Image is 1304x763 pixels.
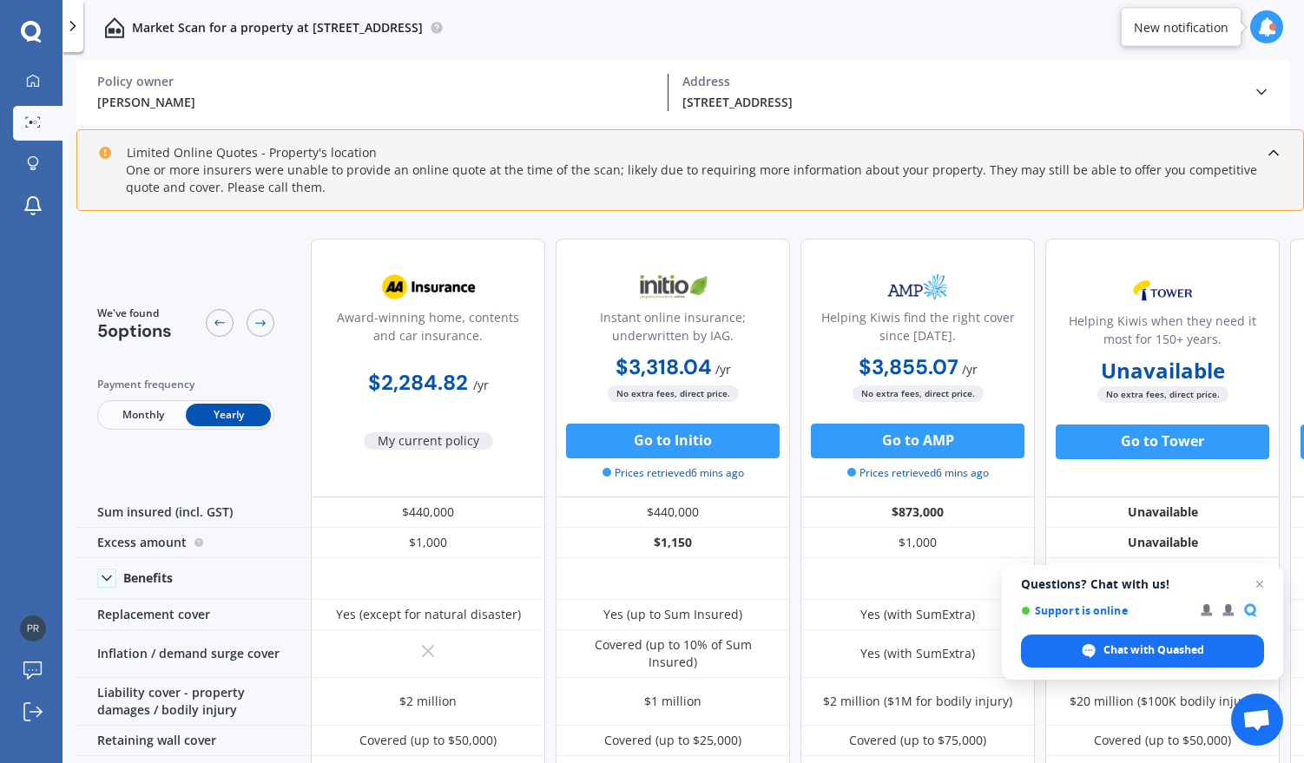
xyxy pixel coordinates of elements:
img: Initio.webp [616,266,730,309]
b: Unavailable [1101,362,1225,379]
div: Limited Online Quotes - Property's location [98,144,377,161]
img: 23597be4884625ee8cd7d7b2153863aa [20,615,46,641]
b: $2,284.82 [368,369,468,396]
img: Tower.webp [1105,269,1220,312]
span: No extra fees, direct price. [1097,386,1228,403]
button: Go to AMP [811,424,1024,458]
div: Yes (except for natural disaster) [336,606,521,623]
img: home-and-contents.b802091223b8502ef2dd.svg [104,17,125,38]
img: AMP.webp [860,266,975,309]
div: Replacement cover [76,600,311,630]
div: Benefits [123,570,173,586]
div: Retaining wall cover [76,726,311,756]
div: $1,000 [800,528,1035,558]
div: Unavailable [1045,497,1280,528]
div: [PERSON_NAME] [97,93,654,111]
a: Open chat [1231,694,1283,746]
div: Instant online insurance; underwritten by IAG. [570,308,775,352]
div: Policy owner [97,74,654,89]
div: $2 million [399,693,457,710]
div: Yes (up to Sum Insured) [603,606,742,623]
span: / yr [473,377,489,393]
span: / yr [962,361,978,378]
div: $440,000 [556,497,790,528]
img: AA.webp [371,266,485,309]
span: Chat with Quashed [1103,642,1204,658]
div: One or more insurers were unable to provide an online quote at the time of the scan; likely due t... [98,161,1282,196]
div: Sum insured (incl. GST) [76,497,311,528]
div: Address [682,74,1239,89]
div: Helping Kiwis find the right cover since [DATE]. [815,308,1020,352]
div: $1,150 [556,528,790,558]
span: Questions? Chat with us! [1021,577,1264,591]
span: Chat with Quashed [1021,635,1264,668]
div: Inflation / demand surge cover [76,630,311,678]
div: $873,000 [800,497,1035,528]
div: Helping Kiwis when they need it most for 150+ years. [1060,312,1265,355]
span: No extra fees, direct price. [853,385,984,402]
div: $440,000 [311,497,545,528]
button: Go to Tower [1056,424,1269,459]
span: We've found [97,306,172,321]
div: Liability cover - property damages / bodily injury [76,678,311,726]
div: [STREET_ADDRESS] [682,93,1239,111]
span: / yr [715,361,731,378]
div: Unavailable [1045,528,1280,558]
b: $3,855.07 [859,353,958,380]
div: Payment frequency [97,376,274,393]
div: New notification [1134,18,1228,36]
div: Excess amount [76,528,311,558]
div: Covered (up to $50,000) [1094,732,1231,749]
div: Yes (with SumExtra) [860,645,975,662]
span: Monthly [101,404,186,426]
span: Yearly [186,404,271,426]
div: Covered (up to $25,000) [604,732,741,749]
span: My current policy [364,432,493,450]
div: Covered (up to $75,000) [849,732,986,749]
div: $1,000 [311,528,545,558]
span: Prices retrieved 6 mins ago [847,465,989,481]
span: Support is online [1021,604,1189,617]
button: Go to Initio [566,424,780,458]
p: Market Scan for a property at [STREET_ADDRESS] [132,19,423,36]
span: No extra fees, direct price. [608,385,739,402]
div: Covered (up to $50,000) [359,732,497,749]
div: $20 million ($100K bodily injury) [1070,693,1256,710]
b: $3,318.04 [616,353,712,380]
div: Covered (up to 10% of Sum Insured) [569,636,777,671]
div: Yes (with SumExtra) [860,606,975,623]
div: $1 million [644,693,701,710]
div: $2 million ($1M for bodily injury) [823,693,1012,710]
span: Prices retrieved 6 mins ago [603,465,744,481]
span: 5 options [97,319,172,342]
div: Award-winning home, contents and car insurance. [326,308,530,352]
